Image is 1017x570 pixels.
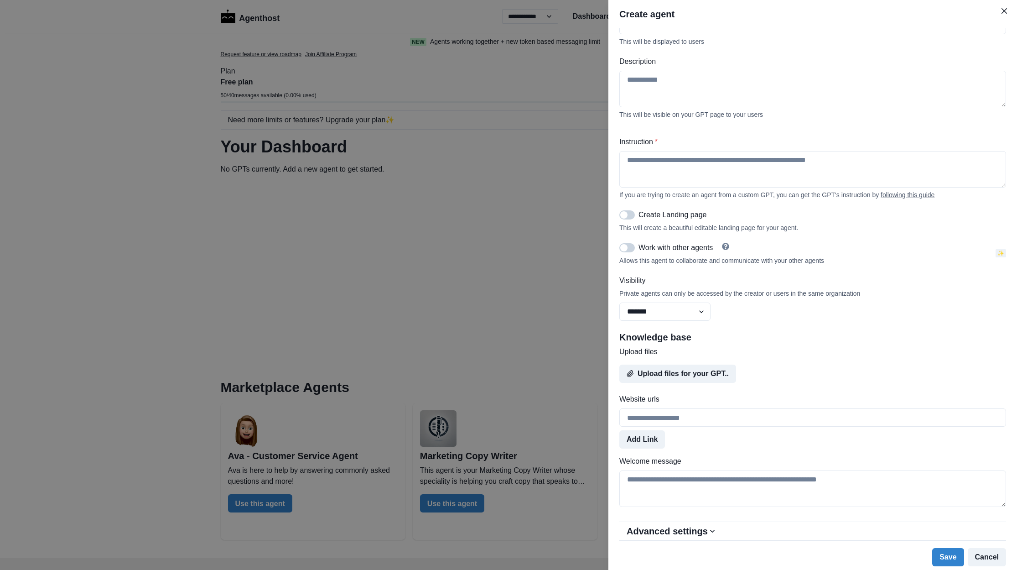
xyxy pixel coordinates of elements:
[619,394,1001,405] label: Website urls
[996,249,1006,257] span: ✨
[619,38,1006,45] div: This will be displayed to users
[716,243,735,250] button: Help
[638,209,706,220] p: Create Landing page
[619,257,992,264] div: Allows this agent to collaborate and communicate with your other agents
[619,332,1006,343] h2: Knowledge base
[619,56,1001,67] label: Description
[881,191,934,199] a: following this guide
[619,275,1001,286] label: Visibility
[619,224,1006,231] div: This will create a beautiful editable landing page for your agent.
[619,365,736,383] button: Upload files for your GPT..
[627,526,708,537] h2: Advanced settings
[619,290,1006,297] div: Private agents can only be accessed by the creator or users in the same organization
[619,522,1006,540] button: Advanced settings
[716,242,735,253] a: Help
[619,346,1001,357] label: Upload files
[997,4,1012,18] button: Close
[968,548,1006,566] button: Cancel
[619,191,1006,199] div: If you are trying to create an agent from a custom GPT, you can get the GPT's instruction by
[619,136,1001,147] label: Instruction
[619,456,1001,467] label: Welcome message
[619,111,1006,118] div: This will be visible on your GPT page to your users
[932,548,964,566] button: Save
[619,430,665,449] button: Add Link
[638,242,713,253] p: Work with other agents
